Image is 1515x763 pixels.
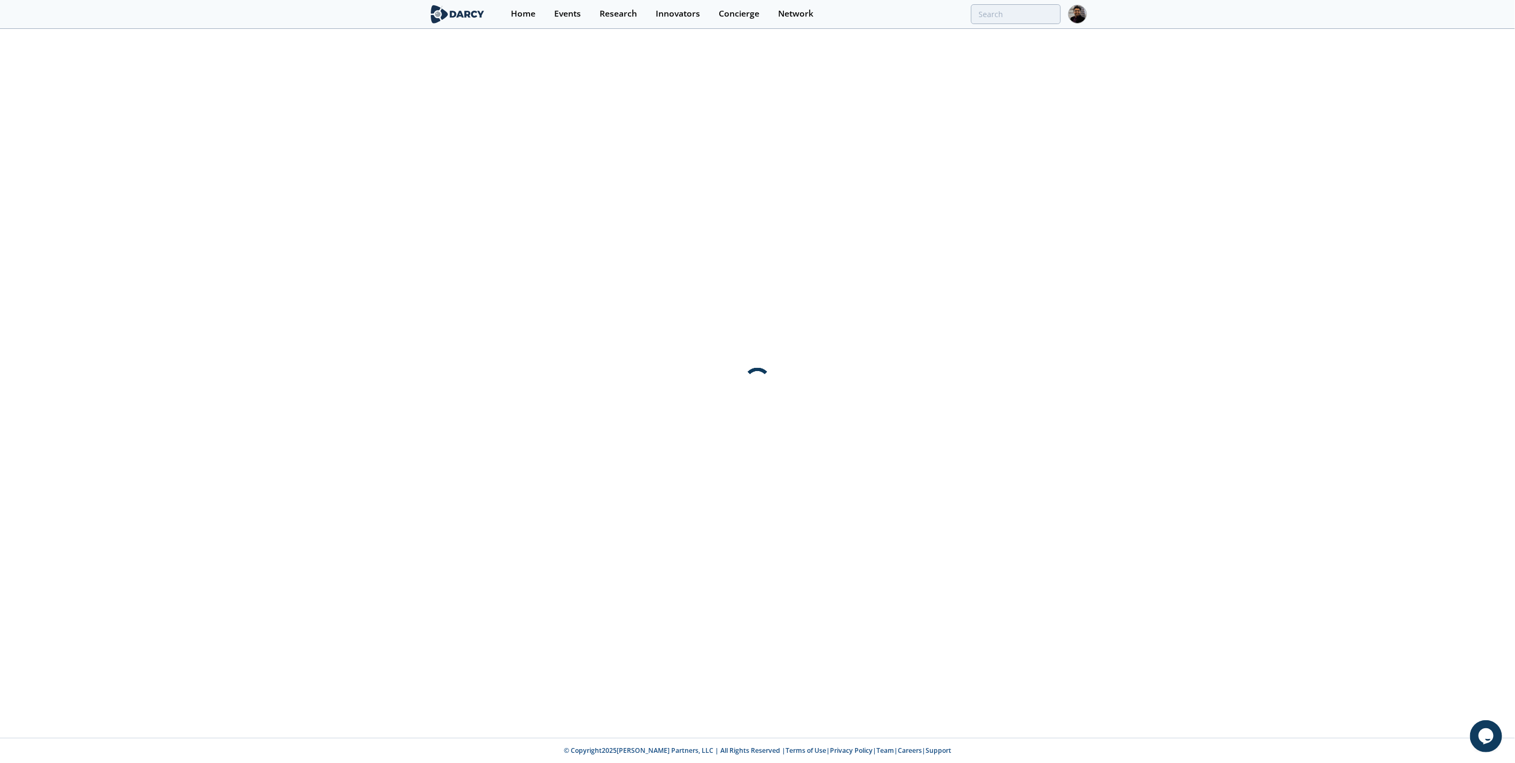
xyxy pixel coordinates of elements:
[362,746,1153,756] p: © Copyright 2025 [PERSON_NAME] Partners, LLC | All Rights Reserved | | | | |
[719,10,759,18] div: Concierge
[778,10,813,18] div: Network
[656,10,700,18] div: Innovators
[429,5,487,24] img: logo-wide.svg
[554,10,581,18] div: Events
[830,746,873,755] a: Privacy Policy
[1068,5,1087,24] img: Profile
[876,746,894,755] a: Team
[1470,720,1504,752] iframe: chat widget
[926,746,951,755] a: Support
[898,746,922,755] a: Careers
[971,4,1061,24] input: Advanced Search
[511,10,535,18] div: Home
[786,746,826,755] a: Terms of Use
[600,10,637,18] div: Research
